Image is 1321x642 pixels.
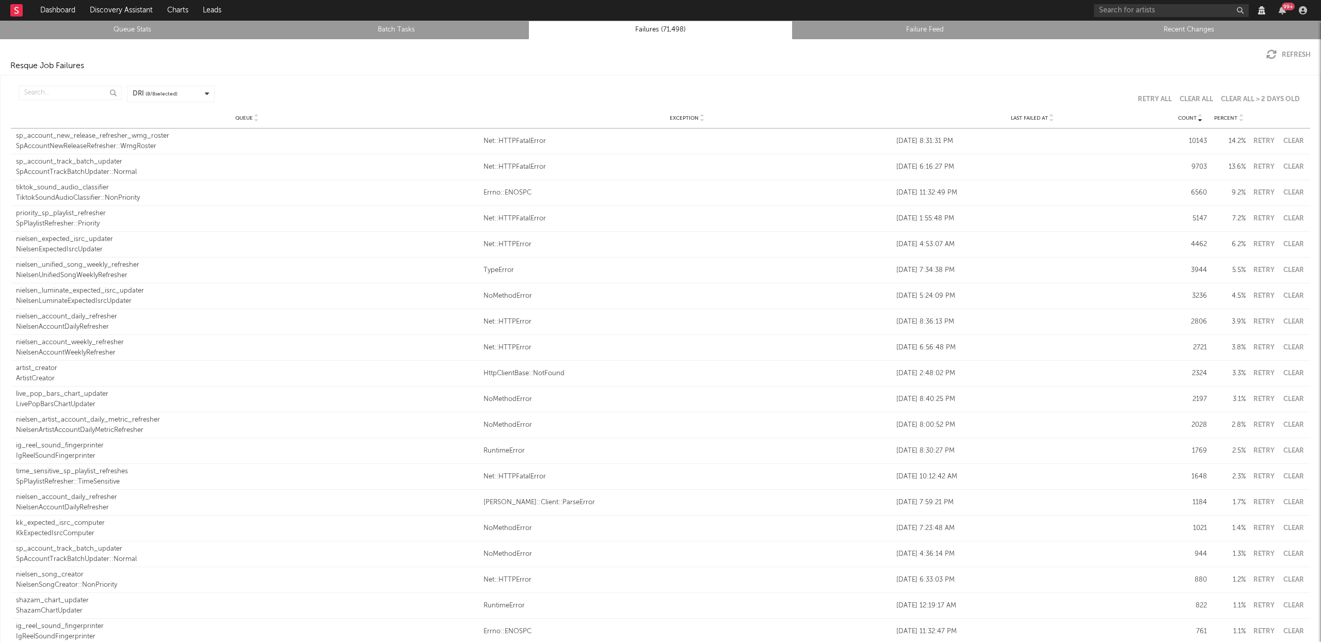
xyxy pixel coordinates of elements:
button: Clear [1282,576,1305,583]
a: nielsen_unified_song_weekly_refresherNielsenUnifiedSongWeeklyRefresher [16,260,478,280]
a: NoMethodError [484,523,891,534]
button: Retry [1251,189,1277,196]
div: Net::HTTPFatalError [484,162,891,172]
a: nielsen_account_weekly_refresherNielsenAccountWeeklyRefresher [16,338,478,358]
a: live_pop_bars_chart_updaterLivePopBarsChartUpdater [16,389,478,409]
a: sp_account_track_batch_updaterSpAccountTrackBatchUpdater::Normal [16,157,478,177]
div: NielsenSongCreator::NonPriority [16,580,478,590]
a: nielsen_account_daily_refresherNielsenAccountDailyRefresher [16,492,478,512]
div: nielsen_song_creator [16,570,478,580]
div: SpAccountNewReleaseRefresher::WmgRoster [16,141,478,152]
div: DRI [133,89,178,99]
div: nielsen_expected_isrc_updater [16,234,478,245]
button: Clear [1282,318,1305,325]
div: live_pop_bars_chart_updater [16,389,478,399]
div: 1648 [1173,472,1207,482]
div: [PERSON_NAME]::Client::ParseError [484,497,891,508]
div: 4462 [1173,239,1207,250]
button: Clear [1282,370,1305,377]
button: Clear [1282,344,1305,351]
button: Retry [1251,422,1277,428]
a: Net::HTTPFatalError [484,214,891,224]
a: Failure Feed [798,24,1051,36]
div: ShazamChartUpdater [16,606,478,616]
div: NielsenLuminateExpectedIsrcUpdater [16,296,478,307]
div: ig_reel_sound_fingerprinter [16,621,478,632]
a: Failures (71,498) [534,24,787,36]
div: IgReelSoundFingerprinter [16,451,478,461]
button: Retry [1251,499,1277,506]
div: NielsenUnifiedSongWeeklyRefresher [16,270,478,281]
div: 5.5 % [1212,265,1246,276]
div: 2.8 % [1212,420,1246,430]
button: Retry [1251,138,1277,145]
div: Net::HTTPError [484,343,891,353]
a: shazam_chart_updaterShazamChartUpdater [16,596,478,616]
div: [DATE] 12:19:17 AM [896,601,1168,611]
div: 3.8 % [1212,343,1246,353]
a: nielsen_song_creatorNielsenSongCreator::NonPriority [16,570,478,590]
div: sp_account_new_release_refresher_wmg_roster [16,131,478,141]
button: Retry [1251,473,1277,480]
a: ig_reel_sound_fingerprinterIgReelSoundFingerprinter [16,621,478,641]
div: kk_expected_isrc_computer [16,518,478,528]
a: NoMethodError [484,420,891,430]
button: Clear All [1180,96,1213,103]
button: Retry [1251,525,1277,532]
a: TypeError [484,265,891,276]
div: LivePopBarsChartUpdater [16,399,478,410]
a: NoMethodError [484,394,891,405]
div: Errno::ENOSPC [484,627,891,637]
div: 6.2 % [1212,239,1246,250]
div: ig_reel_sound_fingerprinter [16,441,478,451]
a: NoMethodError [484,549,891,559]
button: Retry [1251,293,1277,299]
a: Batch Tasks [270,24,523,36]
a: Net::HTTPError [484,239,891,250]
input: Search... [19,86,122,100]
button: Retry [1251,241,1277,248]
a: nielsen_artist_account_daily_metric_refresherNielsenArtistAccountDailyMetricRefresher [16,415,478,435]
div: 3236 [1173,291,1207,301]
div: shazam_chart_updater [16,596,478,606]
a: tiktok_sound_audio_classifierTiktokSoundAudioClassifier::NonPriority [16,183,478,203]
button: Clear [1282,293,1305,299]
div: 9.2 % [1212,188,1246,198]
a: Net::HTTPError [484,317,891,327]
a: Recent Changes [1062,24,1315,36]
button: Clear [1282,396,1305,403]
div: SpAccountTrackBatchUpdater::Normal [16,554,478,565]
div: [DATE] 5:24:09 PM [896,291,1168,301]
div: NielsenArtistAccountDailyMetricRefresher [16,425,478,436]
div: nielsen_luminate_expected_isrc_updater [16,286,478,296]
div: 1.2 % [1212,575,1246,585]
div: SpPlaylistRefresher::Priority [16,219,478,229]
div: sp_account_track_batch_updater [16,544,478,554]
div: [DATE] 8:36:13 PM [896,317,1168,327]
div: [DATE] 4:36:14 PM [896,549,1168,559]
div: [DATE] 8:31:31 PM [896,136,1168,147]
button: Clear [1282,499,1305,506]
div: [DATE] 8:00:52 PM [896,420,1168,430]
div: sp_account_track_batch_updater [16,157,478,167]
div: 14.2 % [1212,136,1246,147]
div: Net::HTTPFatalError [484,136,891,147]
div: ArtistCreator [16,374,478,384]
span: Exception [670,115,699,121]
div: 1769 [1173,446,1207,456]
a: Net::HTTPFatalError [484,472,891,482]
a: nielsen_account_daily_refresherNielsenAccountDailyRefresher [16,312,478,332]
button: Retry [1251,344,1277,351]
div: 761 [1173,627,1207,637]
div: [DATE] 6:33:03 PM [896,575,1168,585]
div: nielsen_artist_account_daily_metric_refresher [16,415,478,425]
div: 6560 [1173,188,1207,198]
span: Count [1178,115,1197,121]
button: Clear [1282,189,1305,196]
a: NoMethodError [484,291,891,301]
